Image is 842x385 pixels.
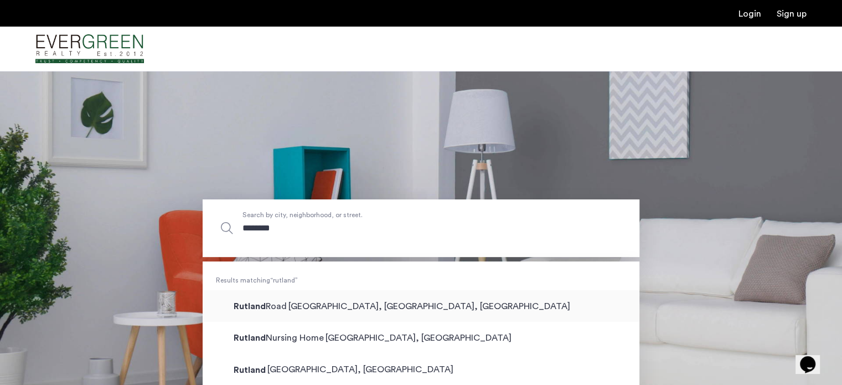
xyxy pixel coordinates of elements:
a: Registration [777,9,807,18]
span: Road [234,302,288,311]
a: Login [738,9,761,18]
iframe: chat widget [795,341,831,374]
span: [GEOGRAPHIC_DATA], [GEOGRAPHIC_DATA], [GEOGRAPHIC_DATA] [288,302,570,311]
img: logo [35,28,144,70]
span: Results matching [203,275,639,286]
span: Rutland [234,302,266,311]
span: [GEOGRAPHIC_DATA], [GEOGRAPHIC_DATA] [326,333,512,342]
input: Apartment Search [203,199,639,257]
span: Nursing Home [234,333,326,342]
span: Rutland [234,366,266,374]
q: rutland [270,277,298,284]
span: Search by city, neighborhood, or street. [242,209,548,220]
a: Cazamio Logo [35,28,144,70]
span: [GEOGRAPHIC_DATA], [GEOGRAPHIC_DATA] [267,366,453,374]
span: Rutland [234,333,266,342]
